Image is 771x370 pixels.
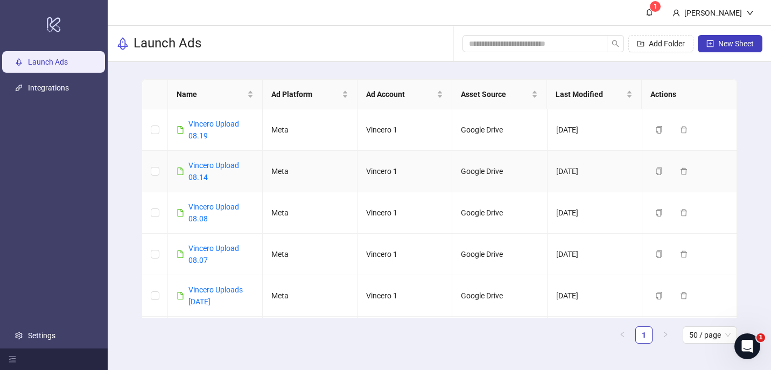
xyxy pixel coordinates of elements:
sup: 1 [650,1,661,12]
td: Vincero 1 [358,151,452,192]
span: copy [655,250,663,258]
span: search [612,40,619,47]
td: Google Drive [452,234,547,275]
td: [DATE] [548,151,642,192]
td: [DATE] [548,317,642,358]
span: Name [177,88,245,100]
span: bell [646,9,653,16]
td: [DATE] [548,192,642,234]
li: Next Page [657,326,674,344]
span: file [177,292,184,299]
a: Settings [28,331,55,340]
td: [DATE] [548,275,642,317]
td: Meta [263,192,358,234]
span: 1 [756,333,765,342]
span: file [177,209,184,217]
th: Ad Platform [263,80,358,109]
span: 1 [654,3,657,10]
span: folder-add [637,40,644,47]
span: copy [655,167,663,175]
span: right [662,331,669,338]
a: Vincero Uploads [DATE] [188,285,243,306]
td: Meta [263,275,358,317]
td: Meta [263,109,358,151]
button: right [657,326,674,344]
button: New Sheet [698,35,762,52]
th: Asset Source [452,80,547,109]
th: Actions [642,80,737,109]
div: Page Size [683,326,737,344]
td: Vincero 1 [358,192,452,234]
span: user [672,9,680,17]
div: [PERSON_NAME] [680,7,746,19]
a: Integrations [28,83,69,92]
td: Google Drive [452,317,547,358]
td: [DATE] [548,109,642,151]
span: New Sheet [718,39,754,48]
td: Vincero 1 [358,317,452,358]
span: delete [680,167,688,175]
h3: Launch Ads [134,35,201,52]
span: file [177,250,184,258]
td: Vincero 1 [358,109,452,151]
button: left [614,326,631,344]
td: Meta [263,317,358,358]
li: 1 [635,326,653,344]
span: Last Modified [556,88,624,100]
button: Add Folder [628,35,693,52]
td: Meta [263,234,358,275]
iframe: Intercom live chat [734,333,760,359]
li: Previous Page [614,326,631,344]
td: Vincero 1 [358,275,452,317]
a: Vincero Upload 08.08 [188,203,239,223]
th: Ad Account [358,80,452,109]
a: Launch Ads [28,58,68,66]
span: copy [655,292,663,299]
span: Asset Source [461,88,529,100]
span: menu-fold [9,355,16,363]
td: Google Drive [452,151,547,192]
td: Meta [263,151,358,192]
span: copy [655,126,663,134]
span: delete [680,209,688,217]
a: Vincero Upload 08.19 [188,120,239,140]
span: down [746,9,754,17]
span: Add Folder [649,39,685,48]
td: Google Drive [452,275,547,317]
span: copy [655,209,663,217]
td: Google Drive [452,109,547,151]
span: plus-square [706,40,714,47]
a: Vincero Upload 08.07 [188,244,239,264]
span: delete [680,250,688,258]
td: [DATE] [548,234,642,275]
span: rocket [116,37,129,50]
span: 50 / page [689,327,731,343]
span: delete [680,292,688,299]
span: delete [680,126,688,134]
a: Vincero Upload 08.14 [188,161,239,181]
span: file [177,167,184,175]
span: Ad Platform [271,88,340,100]
a: 1 [636,327,652,343]
span: Ad Account [366,88,434,100]
th: Name [168,80,263,109]
span: file [177,126,184,134]
th: Last Modified [547,80,642,109]
span: left [619,331,626,338]
td: Vincero 1 [358,234,452,275]
td: Google Drive [452,192,547,234]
